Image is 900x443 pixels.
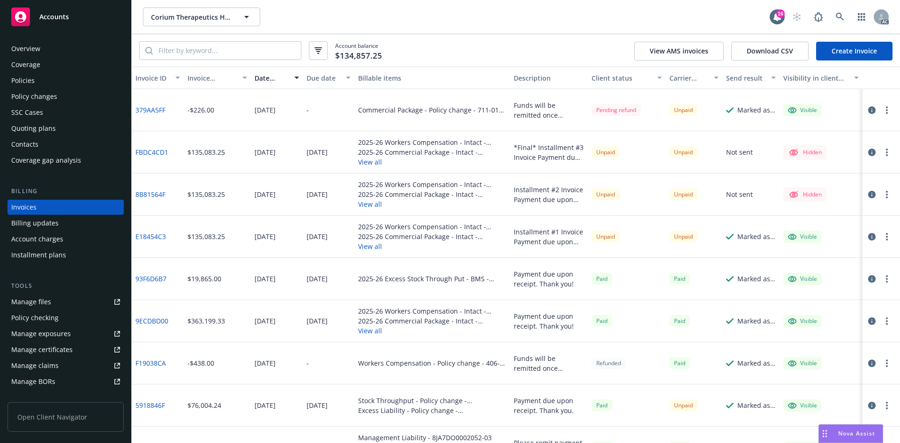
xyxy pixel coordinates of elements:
a: Overview [7,41,124,56]
button: Date issued [251,67,303,89]
div: Manage files [11,294,51,309]
div: $19,865.00 [187,274,221,284]
div: Policy checking [11,310,59,325]
div: Marked as sent [737,274,776,284]
button: View all [358,241,506,251]
div: Manage certificates [11,342,73,357]
button: Invoice amount [184,67,251,89]
div: [DATE] [255,105,276,115]
div: Manage exposures [11,326,71,341]
div: [DATE] [307,147,328,157]
div: 2025-26 Commercial Package - Intact - Installment Plan - Installment 2 [358,189,506,199]
div: Paid [592,399,612,411]
div: Pending refund [592,104,641,116]
button: View all [358,199,506,209]
button: Nova Assist [818,424,883,443]
a: Invoices [7,200,124,215]
div: Workers Compensation - Policy change - 406-04-92-98-0001 [358,358,506,368]
div: Installment #1 Invoice Payment due upon receipt. Thank you! [514,227,584,247]
div: Coverage gap analysis [11,153,81,168]
button: View all [358,326,506,336]
div: Invoice ID [135,73,170,83]
div: [DATE] [255,358,276,368]
a: E18454C3 [135,232,166,241]
div: Visibility in client dash [783,73,848,83]
a: Accounts [7,4,124,30]
div: [DATE] [255,316,276,326]
div: Drag to move [819,425,831,443]
a: Policies [7,73,124,88]
div: Refunded [592,357,626,369]
div: Payment due upon receipt. Thank you! [514,311,584,331]
div: Billing updates [11,216,59,231]
a: 379AA5FF [135,105,165,115]
span: Open Client Navigator [7,402,124,432]
div: Unpaid [592,146,620,158]
div: Payment due upon receipt. Thank you. [514,396,584,415]
button: Corium Therapeutics Holdings, LLC [143,8,260,26]
div: Commercial Package - Policy change - 711-01-82-03-0002 [358,105,506,115]
div: Visible [788,317,817,325]
div: Installment #2 Invoice Payment due upon receipt. Thank you! [514,185,584,204]
button: Description [510,67,588,89]
div: 2025-26 Workers Compensation - Intact - Installment Plan - Installment 2 [358,180,506,189]
div: Carrier status [669,73,709,83]
div: Unpaid [669,146,697,158]
span: Account balance [335,42,382,59]
div: 2025-26 Commercial Package - Intact - Installment Plan - Down payment [358,316,506,326]
div: Not sent [726,147,753,157]
a: SSC Cases [7,105,124,120]
a: 8B81564F [135,189,165,199]
div: 2025-26 Commercial Package - Intact - Installment Plan - Installment 3 [358,147,506,157]
span: Paid [592,315,612,327]
div: Visible [788,359,817,368]
div: Paid [669,273,690,285]
button: Visibility in client dash [780,67,862,89]
a: Manage BORs [7,374,124,389]
div: Marked as sent [737,400,776,410]
div: [DATE] [255,274,276,284]
span: Manage exposures [7,326,124,341]
a: Quoting plans [7,121,124,136]
div: Funds will be remitted once received from the carrier. Thank you! [514,100,584,120]
a: Policy checking [7,310,124,325]
div: Unpaid [669,188,697,200]
div: [DATE] [255,147,276,157]
div: Visible [788,233,817,241]
a: Billing updates [7,216,124,231]
div: [DATE] [307,232,328,241]
div: [DATE] [307,274,328,284]
div: [DATE] [255,232,276,241]
button: Due date [303,67,355,89]
span: Accounts [39,13,69,21]
div: SSC Cases [11,105,43,120]
div: - [307,358,309,368]
a: Report a Bug [809,8,828,26]
div: Client status [592,73,652,83]
div: Paid [669,315,690,327]
a: Policy changes [7,89,124,104]
div: 16 [776,9,785,18]
span: Paid [592,273,612,285]
a: Manage certificates [7,342,124,357]
div: Summary of insurance [11,390,82,405]
div: $135,083.25 [187,147,225,157]
div: $135,083.25 [187,189,225,199]
div: $76,004.24 [187,400,221,410]
div: Coverage [11,57,40,72]
a: Create Invoice [816,42,892,60]
div: Contacts [11,137,38,152]
a: Start snowing [787,8,806,26]
button: View all [358,157,506,167]
span: Corium Therapeutics Holdings, LLC [151,12,232,22]
a: Contacts [7,137,124,152]
div: Invoices [11,200,37,215]
div: Payment due upon receipt. Thank you! [514,269,584,289]
div: *Final* Installment #3 Invoice Payment due upon receipt. Thank you! [514,143,584,162]
div: Paid [669,357,690,369]
button: Carrier status [666,67,723,89]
